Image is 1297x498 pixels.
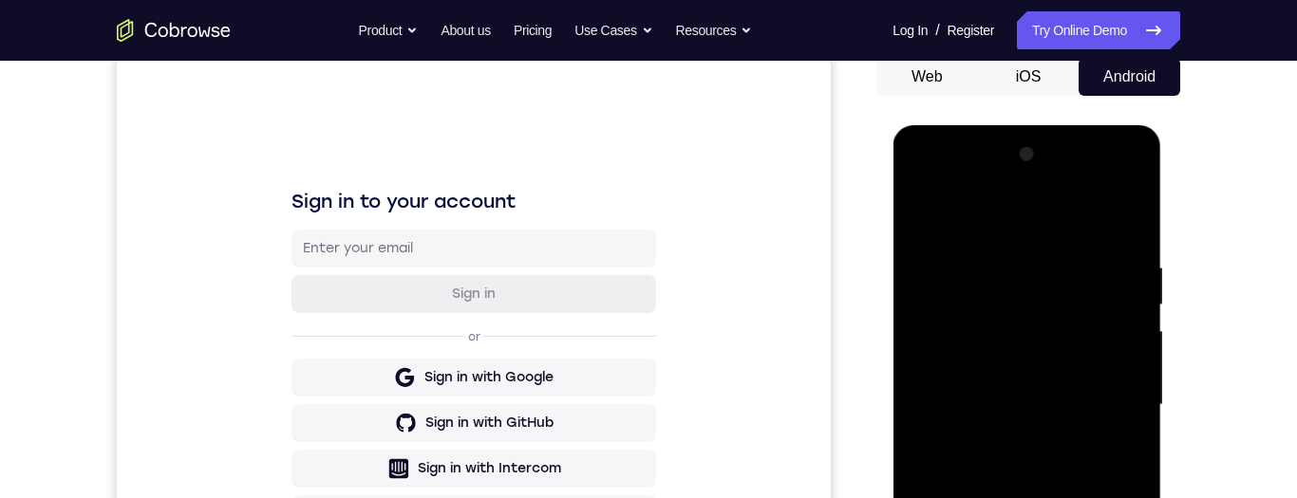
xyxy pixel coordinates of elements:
button: Use Cases [574,11,652,49]
div: Sign in with Google [308,310,437,329]
a: Pricing [514,11,552,49]
h1: Sign in to your account [175,130,539,157]
a: About us [441,11,490,49]
p: or [348,271,367,286]
a: Register [948,11,994,49]
a: Try Online Demo [1017,11,1180,49]
button: iOS [978,58,1080,96]
button: Sign in with Zendesk [175,437,539,475]
a: Go to the home page [117,19,231,42]
input: Enter your email [186,181,528,200]
button: Resources [676,11,753,49]
button: Sign in with GitHub [175,346,539,384]
button: Sign in with Google [175,301,539,339]
button: Android [1079,58,1180,96]
button: Sign in with Intercom [175,392,539,430]
button: Sign in [175,217,539,255]
button: Product [359,11,419,49]
div: Sign in with Intercom [301,401,444,420]
div: Sign in with Zendesk [303,447,442,466]
button: Web [876,58,978,96]
span: / [935,19,939,42]
a: Log In [893,11,928,49]
div: Sign in with GitHub [309,356,437,375]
